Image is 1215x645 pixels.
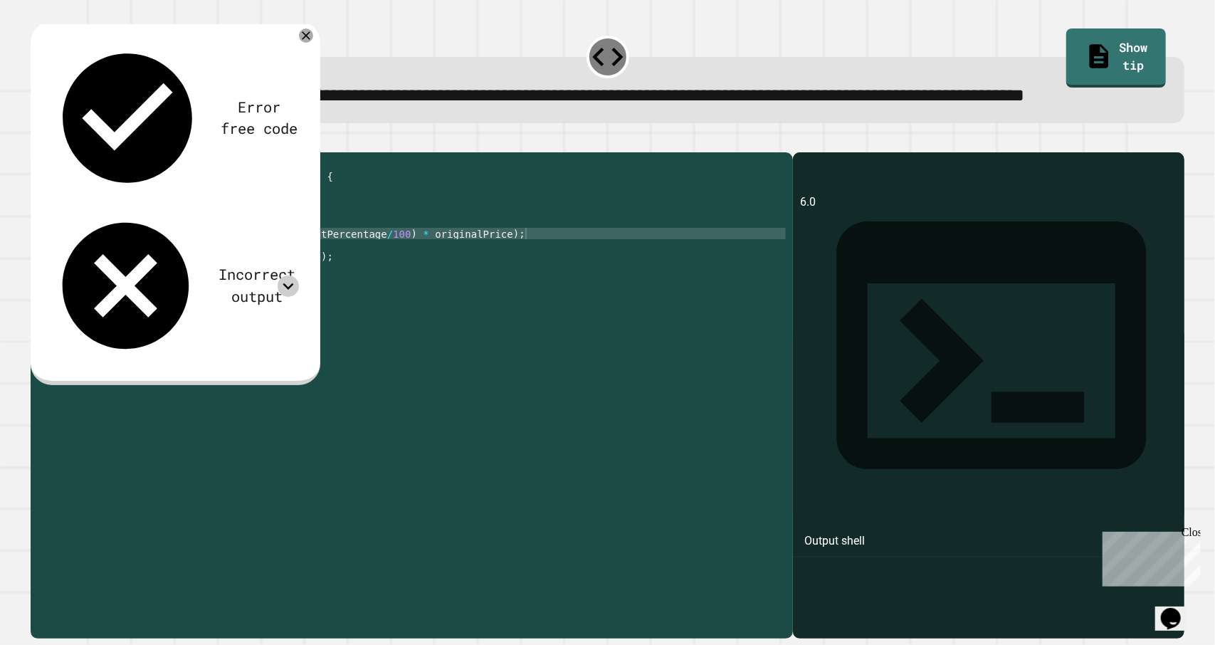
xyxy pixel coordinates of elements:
[219,97,299,140] div: Error free code
[6,6,98,90] div: Chat with us now!Close
[1097,526,1201,587] iframe: chat widget
[1155,588,1201,631] iframe: chat widget
[800,194,1178,639] div: 6.0
[216,264,299,308] div: Incorrect output
[1066,28,1166,87] a: Show tip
